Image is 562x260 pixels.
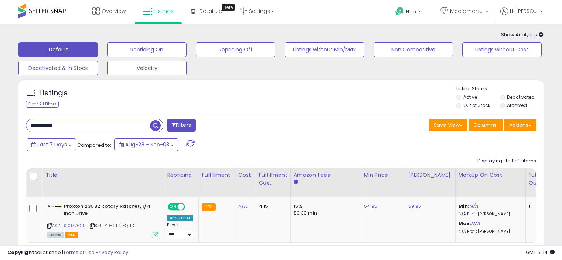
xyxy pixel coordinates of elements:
[406,9,416,15] span: Help
[167,215,193,221] div: Amazon AI
[473,121,497,129] span: Columns
[89,223,134,229] span: | SKU: Y0-CTDE-QT1D
[463,102,490,108] label: Out of Stock
[107,61,187,75] button: Velocity
[47,232,64,238] span: All listings currently available for purchase on Amazon
[63,249,95,256] a: Terms of Use
[167,223,193,239] div: Preset:
[463,94,477,100] label: Active
[107,42,187,57] button: Repricing On
[459,203,470,210] b: Min:
[26,101,59,108] div: Clear All Filters
[125,141,169,148] span: Aug-28 - Sep-03
[222,4,235,11] div: Tooltip anchor
[196,42,275,57] button: Repricing Off
[184,204,196,210] span: OFF
[364,203,378,210] a: 54.95
[114,138,178,151] button: Aug-28 - Sep-03
[389,1,429,24] a: Help
[47,205,62,208] img: 31wUgtzPL5L._SL40_.jpg
[294,210,355,216] div: $0.30 min
[65,232,78,238] span: FBA
[238,203,247,210] a: N/A
[477,158,536,165] div: Displaying 1 to 1 of 1 items
[167,119,196,132] button: Filters
[38,141,67,148] span: Last 7 Days
[18,42,98,57] button: Default
[238,171,253,179] div: Cost
[507,94,535,100] label: Deactivated
[7,249,128,256] div: seller snap | |
[500,7,543,24] a: Hi [PERSON_NAME]
[77,142,111,149] span: Compared to:
[462,42,542,57] button: Listings without Cost
[526,249,555,256] span: 2025-09-11 19:14 GMT
[294,171,358,179] div: Amazon Fees
[45,171,161,179] div: Title
[408,171,452,179] div: [PERSON_NAME]
[167,171,195,179] div: Repricing
[450,7,483,15] span: Mediamarkstore
[471,220,480,227] a: N/A
[504,119,536,131] button: Actions
[395,7,404,16] i: Get Help
[202,171,232,179] div: Fulfillment
[47,203,158,237] div: ASIN:
[459,212,520,217] p: N/A Profit [PERSON_NAME]
[294,203,355,210] div: 15%
[364,171,402,179] div: Min Price
[456,85,544,92] p: Listing States:
[459,171,522,179] div: Markup on Cost
[469,119,503,131] button: Columns
[64,203,154,219] b: Proxxon 23082 Rotary Ratchet, 1/4 inch Drive
[408,203,422,210] a: 59.95
[18,61,98,75] button: Deactivated & In Stock
[168,204,178,210] span: ON
[469,203,478,210] a: N/A
[39,88,68,98] h5: Listings
[507,102,527,108] label: Archived
[96,249,128,256] a: Privacy Policy
[7,249,34,256] strong: Copyright
[429,119,467,131] button: Save View
[374,42,453,57] button: Non Competitive
[199,7,222,15] span: DataHub
[285,42,364,57] button: Listings without Min/Max
[510,7,538,15] span: Hi [PERSON_NAME]
[459,220,471,227] b: Max:
[259,171,287,187] div: Fulfillment Cost
[529,203,552,210] div: 1
[455,168,525,197] th: The percentage added to the cost of goods (COGS) that forms the calculator for Min & Max prices.
[259,203,285,210] div: 4.15
[294,179,298,186] small: Amazon Fees.
[529,171,554,187] div: Fulfillable Quantity
[459,229,520,234] p: N/A Profit [PERSON_NAME]
[62,223,88,229] a: B0017V6CEE
[501,31,544,38] span: Show Analytics
[27,138,76,151] button: Last 7 Days
[202,203,215,211] small: FBA
[102,7,126,15] span: Overview
[154,7,174,15] span: Listings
